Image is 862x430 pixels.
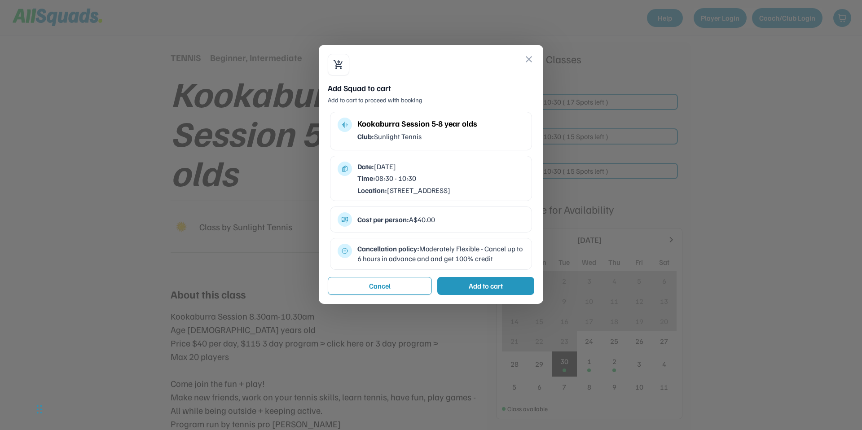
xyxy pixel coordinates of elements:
button: Cancel [328,277,432,295]
strong: Date: [357,162,374,171]
strong: Cancellation policy: [357,244,419,253]
strong: Time: [357,174,375,183]
strong: Club: [357,132,374,141]
strong: Location: [357,186,387,195]
div: Sunlight Tennis [357,132,524,141]
button: shopping_cart_checkout [333,59,344,70]
div: [DATE] [357,162,524,171]
div: A$40.00 [357,215,524,224]
div: Add Squad to cart [328,83,534,94]
div: Kookaburra Session 5-8 year olds [357,118,524,130]
button: close [523,54,534,65]
div: [STREET_ADDRESS] [357,185,524,195]
div: Moderately Flexible - Cancel up to 6 hours in advance and and get 100% credit [357,244,524,264]
button: multitrack_audio [341,121,348,128]
div: Add to cart to proceed with booking [328,96,534,105]
div: Add to cart [469,281,503,291]
strong: Cost per person: [357,215,409,224]
div: 08:30 - 10:30 [357,173,524,183]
